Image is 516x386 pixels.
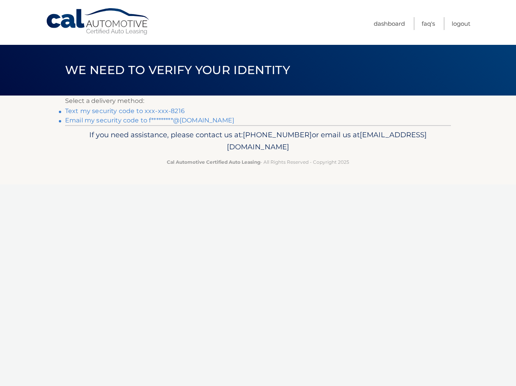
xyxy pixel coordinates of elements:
a: Email my security code to f*********@[DOMAIN_NAME] [65,117,234,124]
p: If you need assistance, please contact us at: or email us at [70,129,446,154]
span: [PHONE_NUMBER] [243,130,312,139]
span: We need to verify your identity [65,63,290,77]
a: Logout [452,17,470,30]
p: Select a delivery method: [65,96,451,106]
a: FAQ's [422,17,435,30]
p: - All Rights Reserved - Copyright 2025 [70,158,446,166]
a: Cal Automotive [46,8,151,35]
a: Text my security code to xxx-xxx-8216 [65,107,185,115]
a: Dashboard [374,17,405,30]
strong: Cal Automotive Certified Auto Leasing [167,159,260,165]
